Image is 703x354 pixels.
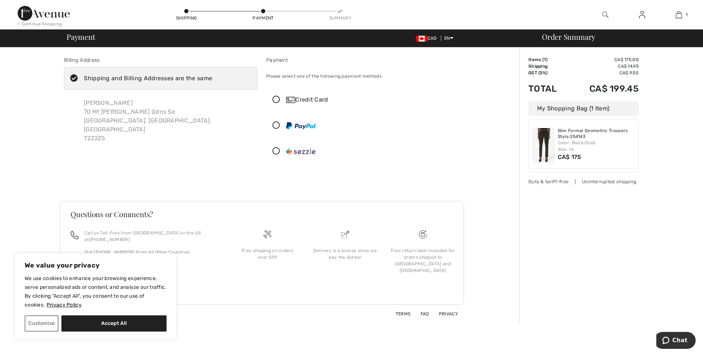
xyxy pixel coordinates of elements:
[84,74,212,83] div: Shipping and Billing Addresses are the same
[602,10,609,19] img: search the website
[656,332,696,350] iframe: Opens a widget where you can chat to one of our agents
[85,249,220,255] p: Dial [PHONE_NUMBER] From All Other Countries
[387,311,411,316] a: Terms
[569,76,639,101] td: CA$ 199.45
[61,315,167,332] button: Accept All
[533,33,699,40] div: Order Summary
[419,230,427,238] img: Free shipping on orders over $99
[416,36,428,42] img: Canadian Dollar
[569,63,639,70] td: CA$ 14.95
[528,101,639,116] div: My Shopping Bag (1 Item)
[286,97,295,103] img: Credit Card
[234,247,300,261] div: Free shipping on orders over $99
[18,21,62,27] div: < Continue Shopping
[85,230,220,243] p: Call us Toll-Free from [GEOGRAPHIC_DATA] or the US at
[558,128,636,139] a: Slim Formal Geometric Trousers Style 254143
[286,95,454,104] div: Credit Card
[558,139,636,153] div: Color: Black/Gold Size: 16
[78,93,257,149] div: [PERSON_NAME] 70 Mt [PERSON_NAME] Gdns Se [GEOGRAPHIC_DATA], [GEOGRAPHIC_DATA], [GEOGRAPHIC_DATA]...
[569,70,639,76] td: CA$ 9.50
[686,11,688,18] span: 1
[444,36,453,41] span: EN
[532,128,555,163] img: Slim Formal Geometric Trousers Style 254143
[412,311,429,316] a: FAQ
[15,253,176,339] div: We value your privacy
[89,237,130,242] a: [PHONE_NUMBER]
[528,56,569,63] td: Items ( )
[71,231,79,239] img: call
[633,10,651,20] a: Sign In
[416,36,440,41] span: CAD
[639,10,645,19] img: My Info
[528,178,639,185] div: Duty & tariff-free | Uninterrupted shipping
[252,15,274,21] div: Payment
[286,148,315,155] img: Sezzle
[528,76,569,101] td: Total
[46,301,82,308] a: Privacy Policy
[341,230,349,238] img: Delivery is a breeze since we pay the duties!
[71,210,453,218] h3: Questions or Comments?
[64,56,257,64] div: Billing Address
[329,15,351,21] div: Summary
[528,63,569,70] td: Shipping
[175,15,197,21] div: Shipping
[558,153,581,160] span: CA$ 175
[676,10,682,19] img: My Bag
[263,230,271,238] img: Free shipping on orders over $99
[569,56,639,63] td: CA$ 175.00
[67,33,95,40] span: Payment
[286,122,315,129] img: PayPal
[312,247,378,261] div: Delivery is a breeze since we pay the duties!
[18,6,70,21] img: 1ère Avenue
[266,56,460,64] div: Payment
[266,67,460,85] div: Please select one of the following payment methods
[390,247,456,274] div: Free return label included for orders shipped to [GEOGRAPHIC_DATA] and [GEOGRAPHIC_DATA]
[25,315,58,332] button: Customize
[25,261,167,270] p: We value your privacy
[661,10,697,19] a: 1
[25,274,167,309] p: We use cookies to enhance your browsing experience, serve personalized ads or content, and analyz...
[528,70,569,76] td: GST (5%)
[544,57,546,62] span: 1
[430,311,458,316] a: Privacy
